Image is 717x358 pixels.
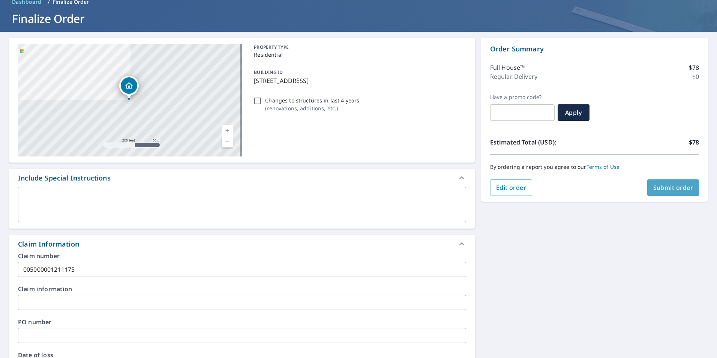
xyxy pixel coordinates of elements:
[647,179,699,196] button: Submit order
[9,169,475,187] div: Include Special Instructions
[490,164,699,170] p: By ordering a report you agree to our
[222,136,233,147] a: Current Level 17, Zoom Out
[18,319,466,325] label: PO number
[490,44,699,54] p: Order Summary
[18,286,466,292] label: Claim information
[9,11,708,26] h1: Finalize Order
[689,138,699,147] p: $78
[490,63,525,72] p: Full House™
[18,352,237,358] label: Date of loss
[254,76,463,85] p: [STREET_ADDRESS]
[119,76,139,99] div: Dropped pin, building 1, Residential property, 66 WINDHAVEN GDNS SW AIRDRIE AB T4B0T8
[692,72,699,81] p: $0
[265,96,359,104] p: Changes to structures in last 4 years
[586,163,620,170] a: Terms of Use
[265,104,359,112] p: ( renovations, additions, etc. )
[254,69,283,75] p: BUILDING ID
[9,235,475,253] div: Claim Information
[18,239,79,249] div: Claim Information
[490,179,532,196] button: Edit order
[564,108,583,117] span: Apply
[222,125,233,136] a: Current Level 17, Zoom In
[490,94,555,101] label: Have a promo code?
[689,63,699,72] p: $78
[254,51,463,59] p: Residential
[496,184,526,192] span: Edit order
[254,44,463,51] p: PROPERTY TYPE
[18,253,466,259] label: Claim number
[490,72,537,81] p: Regular Delivery
[558,104,589,121] button: Apply
[490,138,595,147] p: Estimated Total (USD):
[18,173,111,183] div: Include Special Instructions
[653,184,693,192] span: Submit order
